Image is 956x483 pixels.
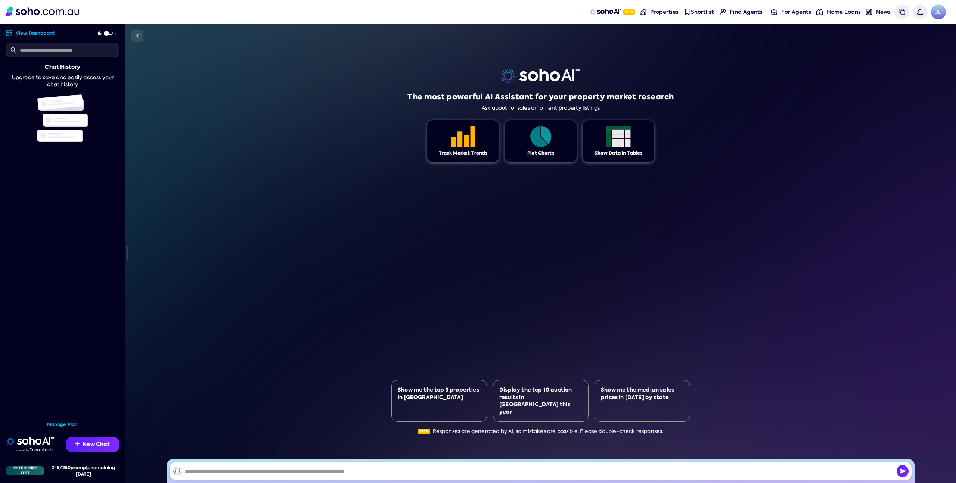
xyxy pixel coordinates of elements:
[6,437,54,446] img: sohoai logo
[781,8,811,16] span: For Agents
[931,4,946,19] a: Avatar of Jonathan Lui
[418,429,430,434] span: Beta
[527,150,554,156] div: Plot Charts
[47,421,78,428] a: Manage Plan
[6,7,79,16] img: Soho Logo
[595,150,643,156] div: Show Data in Tables
[650,8,679,16] span: Properties
[37,94,88,142] img: Chat history illustration
[876,8,891,16] span: News
[730,8,763,16] span: Find Agents
[439,150,488,156] div: Track Market Trends
[827,8,861,16] span: Home Loans
[640,9,646,15] img: properties-nav icon
[173,467,182,476] img: SohoAI logo black
[866,9,872,15] img: news-nav icon
[15,448,54,452] img: Data provided by Domain Insight
[691,8,714,16] span: Shortlist
[590,9,621,15] img: sohoAI logo
[6,74,119,88] div: Upgrade to save and easily access your chat history
[931,4,946,19] span: JL
[482,105,600,111] div: Ask about for sales or for rent property listings
[897,465,909,477] button: Send
[899,9,905,15] img: messages icon
[499,386,582,415] div: Display the top 10 auction results in [GEOGRAPHIC_DATA] this year
[684,9,690,15] img: shortlist-nav icon
[720,9,726,15] img: Find agents icon
[771,9,777,15] img: for-agents-nav icon
[606,126,631,147] img: Feature 1 icon
[418,428,664,435] div: Responses are generated by AI, so mistakes are possible. Please double-check responses.
[529,126,553,147] img: Feature 1 icon
[451,126,475,147] img: Feature 1 icon
[917,9,923,15] img: bell icon
[913,4,928,19] a: Notifications
[501,69,580,84] img: sohoai logo
[816,9,823,15] img: for-agents-nav icon
[897,465,909,477] img: Send icon
[45,63,80,71] div: Chat History
[398,386,481,401] div: Show me the top 3 properties in [GEOGRAPHIC_DATA]
[894,4,909,19] a: Messages
[623,9,635,15] span: Beta
[6,466,44,475] div: Enterprise Test
[66,437,119,452] button: New Chat
[601,386,684,401] div: Show me the median sales prices in [DATE] by state
[407,91,674,102] h1: The most powerful AI Assistant for your property market research
[47,464,119,477] div: 249 / 250 prompts remaining [DATE]
[6,30,55,37] a: View Dashboard
[75,442,80,446] img: Recommendation icon
[133,31,142,40] img: Sidebar toggle icon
